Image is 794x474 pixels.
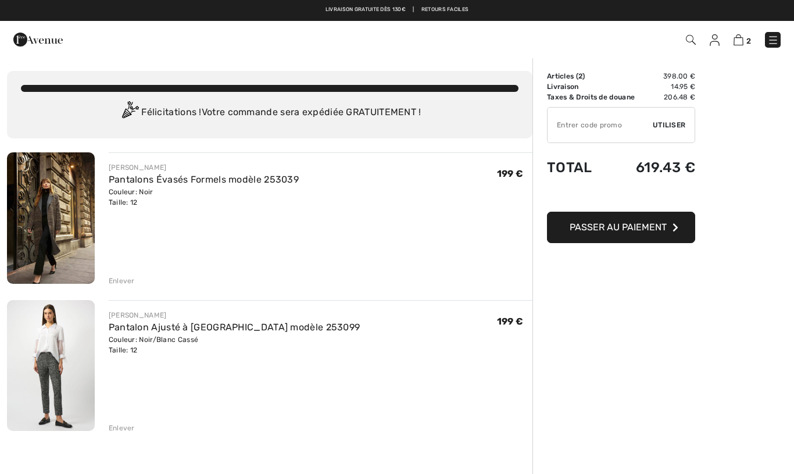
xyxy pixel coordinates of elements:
a: Pantalons Évasés Formels modèle 253039 [109,174,299,185]
span: 2 [746,37,751,45]
img: Menu [767,34,779,46]
img: Congratulation2.svg [118,101,141,124]
a: Livraison gratuite dès 130€ [326,6,406,14]
a: 2 [734,33,751,47]
span: | [413,6,414,14]
td: Taxes & Droits de douane [547,92,635,102]
span: 2 [578,72,582,80]
div: [PERSON_NAME] [109,162,299,173]
td: 14.95 € [635,81,695,92]
input: Code promo [548,108,653,142]
span: Passer au paiement [570,222,667,233]
div: Couleur: Noir/Blanc Cassé Taille: 12 [109,334,360,355]
span: 199 € [497,316,524,327]
span: 199 € [497,168,524,179]
td: 619.43 € [635,148,695,187]
td: Livraison [547,81,635,92]
iframe: PayPal [547,187,695,208]
div: Couleur: Noir Taille: 12 [109,187,299,208]
button: Passer au paiement [547,212,695,243]
div: Enlever [109,276,135,286]
img: 1ère Avenue [13,28,63,51]
span: Utiliser [653,120,685,130]
a: Pantalon Ajusté à [GEOGRAPHIC_DATA] modèle 253099 [109,322,360,333]
td: Articles ( ) [547,71,635,81]
img: Mes infos [710,34,720,46]
div: Enlever [109,423,135,433]
td: Total [547,148,635,187]
div: [PERSON_NAME] [109,310,360,320]
img: Recherche [686,35,696,45]
img: Pantalon Ajusté à Cheville modèle 253099 [7,300,95,432]
div: Félicitations ! Votre commande sera expédiée GRATUITEMENT ! [21,101,518,124]
a: Retours faciles [421,6,469,14]
img: Pantalons Évasés Formels modèle 253039 [7,152,95,284]
td: 398.00 € [635,71,695,81]
td: 206.48 € [635,92,695,102]
img: Panier d'achat [734,34,743,45]
a: 1ère Avenue [13,33,63,44]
